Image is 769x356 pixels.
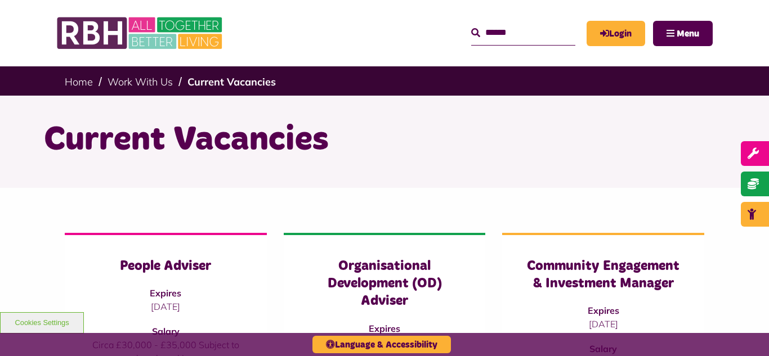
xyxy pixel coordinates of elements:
button: Language & Accessibility [312,336,451,353]
p: [DATE] [87,300,244,313]
h1: Current Vacancies [44,118,725,162]
img: RBH [56,11,225,55]
a: Work With Us [108,75,173,88]
a: Current Vacancies [187,75,276,88]
a: MyRBH [587,21,645,46]
strong: Expires [150,287,181,299]
strong: Expires [588,305,619,316]
a: Home [65,75,93,88]
span: Menu [677,29,699,38]
p: [DATE] [525,317,682,331]
iframe: Netcall Web Assistant for live chat [718,305,769,356]
h3: Community Engagement & Investment Manager [525,258,682,292]
h3: People Adviser [87,258,244,275]
h3: Organisational Development (OD) Adviser [306,258,463,310]
strong: Salary [152,326,180,337]
strong: Expires [369,323,400,334]
button: Navigation [653,21,713,46]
